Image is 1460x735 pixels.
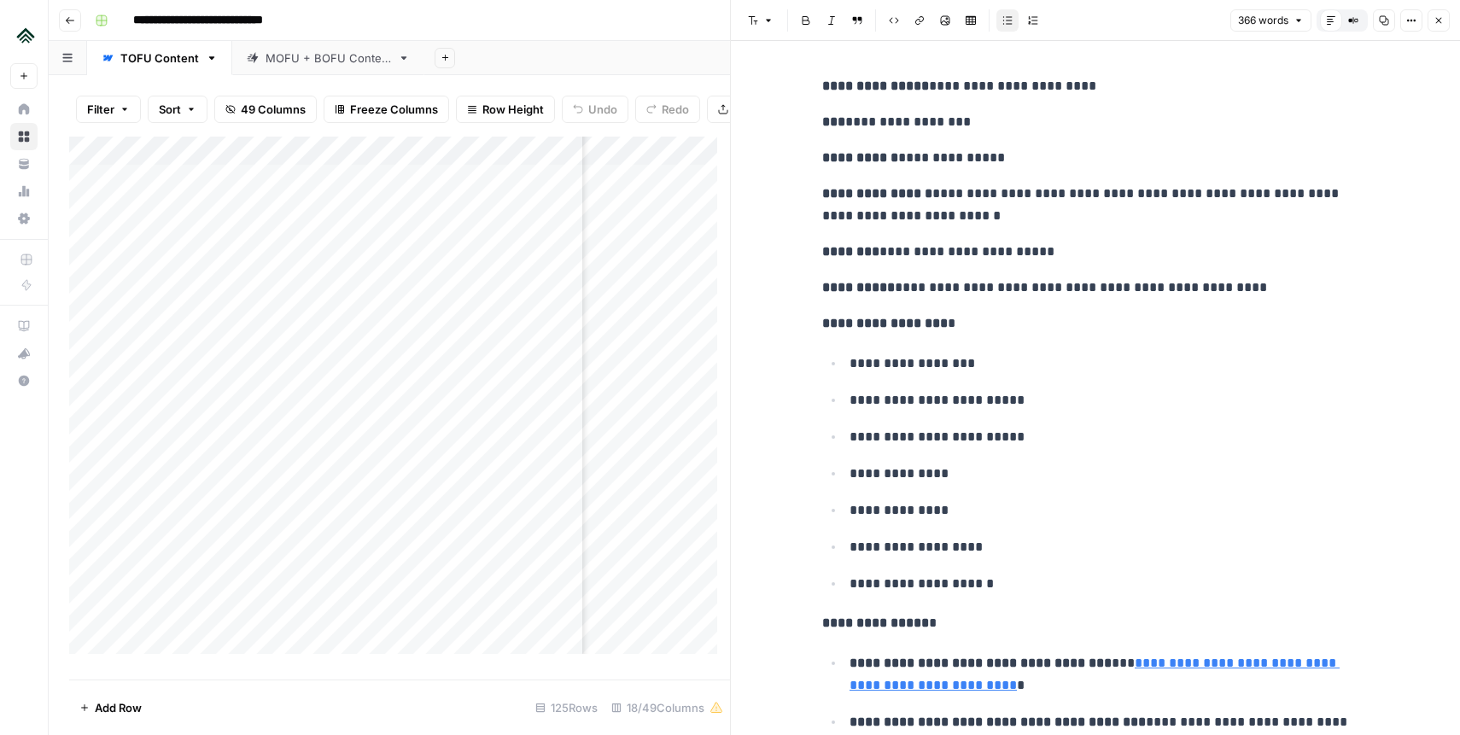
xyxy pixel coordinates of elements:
span: Filter [87,101,114,118]
button: 49 Columns [214,96,317,123]
a: Usage [10,178,38,205]
button: Freeze Columns [324,96,449,123]
button: Redo [635,96,700,123]
img: Uplisting Logo [10,20,41,50]
a: Settings [10,205,38,232]
span: Freeze Columns [350,101,438,118]
button: Undo [562,96,628,123]
a: TOFU Content [87,41,232,75]
div: What's new? [11,341,37,366]
span: 366 words [1238,13,1288,28]
a: AirOps Academy [10,312,38,340]
span: 49 Columns [241,101,306,118]
span: Sort [159,101,181,118]
a: Browse [10,123,38,150]
button: Help + Support [10,367,38,394]
div: Close [1414,47,1441,62]
button: What's new? [10,340,38,367]
button: Sort [148,96,207,123]
div: 125 Rows [529,694,604,721]
button: Row Height [456,96,555,123]
a: Home [10,96,38,123]
span: Undo [588,101,617,118]
div: TOFU Content [120,50,199,67]
button: Filter [76,96,141,123]
div: MOFU + BOFU Content [266,50,391,67]
button: Add Row [69,694,152,721]
a: Your Data [10,150,38,178]
div: 18/49 Columns [604,694,730,721]
a: MOFU + BOFU Content [232,41,424,75]
button: Workspace: Uplisting [10,14,38,56]
span: Row Height [482,101,544,118]
span: Redo [662,101,689,118]
span: Add Row [95,699,142,716]
button: 366 words [1230,9,1311,32]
